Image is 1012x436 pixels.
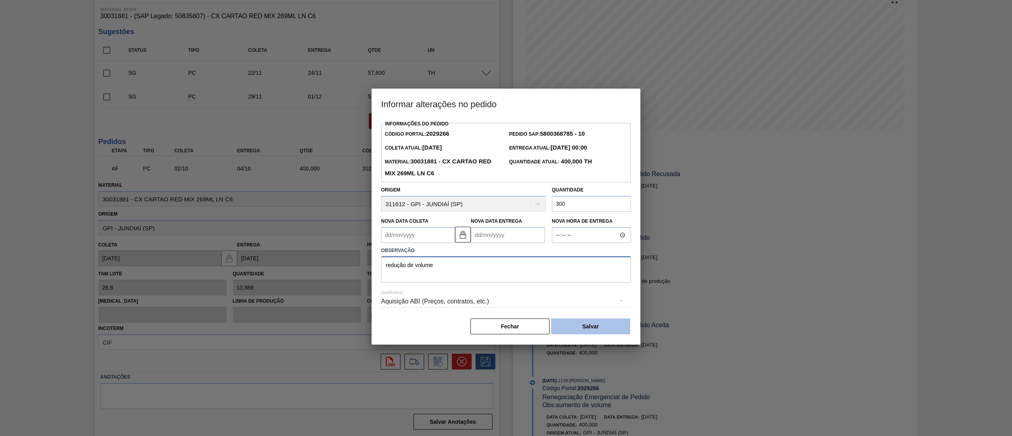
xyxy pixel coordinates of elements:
[551,144,587,151] strong: [DATE] 00:00
[551,318,630,334] button: Salvar
[385,159,491,176] span: Material:
[381,218,429,224] label: Nova Data Coleta
[455,227,471,243] button: locked
[458,230,468,239] img: locked
[552,216,631,227] label: Nova Hora de Entrega
[509,145,587,151] span: Entrega Atual:
[470,318,549,334] button: Fechar
[559,158,592,165] strong: 400,000 TH
[509,131,585,137] span: Pedido SAP:
[422,144,442,151] strong: [DATE]
[381,187,400,193] label: Origem
[381,256,631,282] textarea: redução de volume
[471,218,522,224] label: Nova Data Entrega
[372,89,640,119] h3: Informar alterações no pedido
[426,130,449,137] strong: 2029266
[471,227,545,243] input: dd/mm/yyyy
[385,121,449,127] label: Informações do Pedido
[552,187,583,193] label: Quantidade
[381,227,455,243] input: dd/mm/yyyy
[381,245,631,256] label: Observação
[540,130,585,137] strong: 5800368785 - 10
[385,131,449,137] span: Código Portal:
[509,159,592,165] span: Quantidade Atual:
[385,145,442,151] span: Coleta Atual:
[381,290,631,313] div: Aquisição ABI (Preços, contratos, etc.)
[385,158,491,176] strong: 30031881 - CX CARTAO RED MIX 269ML LN C6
